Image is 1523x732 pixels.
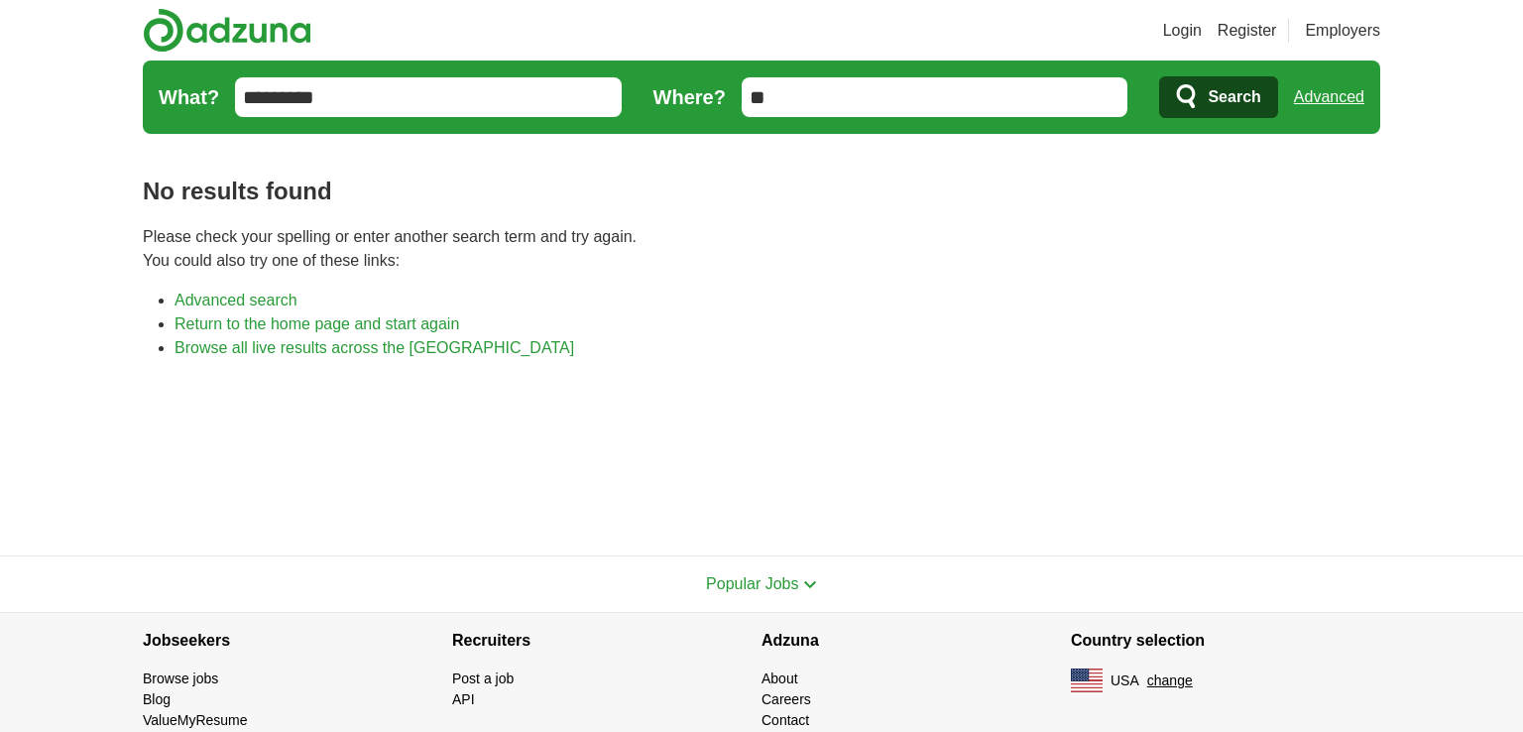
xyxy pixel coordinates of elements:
[653,82,726,112] label: Where?
[1218,19,1277,43] a: Register
[761,691,811,707] a: Careers
[143,225,1380,273] p: Please check your spelling or enter another search term and try again. You could also try one of ...
[761,671,798,686] a: About
[143,8,311,53] img: Adzuna logo
[1071,613,1380,669] h4: Country selection
[452,671,514,686] a: Post a job
[175,292,297,308] a: Advanced search
[706,575,798,592] span: Popular Jobs
[1071,669,1103,692] img: US flag
[143,691,171,707] a: Blog
[761,712,809,728] a: Contact
[159,82,219,112] label: What?
[1208,77,1260,117] span: Search
[143,174,1380,209] h1: No results found
[452,691,475,707] a: API
[143,712,248,728] a: ValueMyResume
[1163,19,1202,43] a: Login
[803,580,817,589] img: toggle icon
[1159,76,1277,118] button: Search
[1305,19,1380,43] a: Employers
[143,376,1380,524] iframe: Ads by Google
[175,315,459,332] a: Return to the home page and start again
[143,671,218,686] a: Browse jobs
[175,339,574,356] a: Browse all live results across the [GEOGRAPHIC_DATA]
[1294,77,1364,117] a: Advanced
[1111,671,1139,691] span: USA
[1147,671,1193,691] button: change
